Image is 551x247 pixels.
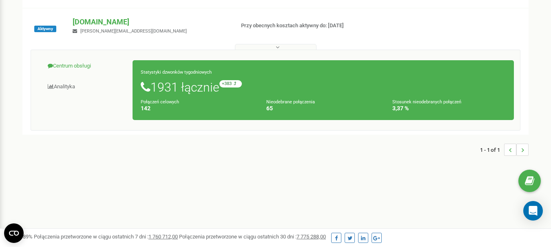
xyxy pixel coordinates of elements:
button: Open CMP widget [4,223,24,243]
p: [DOMAIN_NAME] [73,17,228,27]
small: Nieodebrane połączenia [266,99,315,105]
h1: 1931 łącznie [141,80,506,94]
span: Połączenia przetworzone w ciągu ostatnich 7 dni : [34,234,178,240]
a: Analityka [37,77,133,97]
span: 1 - 1 of 1 [480,144,504,156]
small: Połączeń celowych [141,99,179,105]
nav: ... [480,136,529,164]
h4: 3,37 % [392,105,506,111]
a: Centrum obsługi [37,56,133,76]
small: +383 [219,80,242,87]
h4: 142 [141,105,254,111]
u: 1 760 712,00 [148,234,178,240]
span: Połączenia przetworzone w ciągu ostatnich 30 dni : [179,234,326,240]
div: Open Intercom Messenger [523,201,543,221]
small: Stosunek nieodebranych połączeń [392,99,461,105]
small: Statystyki dzwonków tygodniowych [141,70,212,75]
u: 7 775 288,00 [297,234,326,240]
p: Przy obecnych kosztach aktywny do: [DATE] [241,22,354,30]
span: [PERSON_NAME][EMAIL_ADDRESS][DOMAIN_NAME] [80,28,187,34]
h4: 65 [266,105,380,111]
span: Aktywny [34,26,56,32]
